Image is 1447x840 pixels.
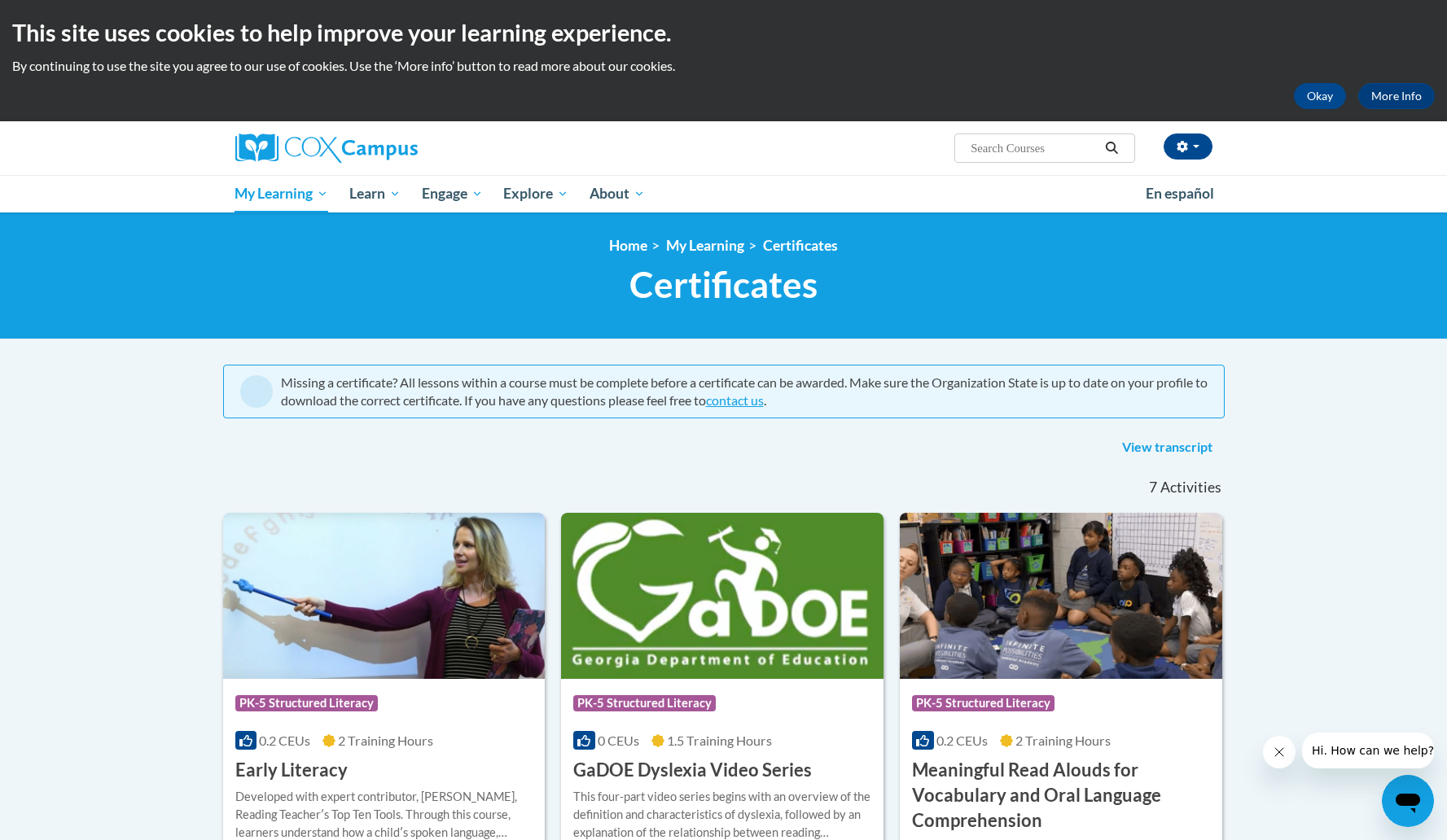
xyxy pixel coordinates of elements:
[609,237,647,254] a: Home
[1099,138,1124,158] button: Search
[561,513,884,679] img: Course Logo
[969,138,1099,158] input: Search Courses
[211,175,1237,212] div: Main menu
[579,175,656,212] a: About
[1110,435,1225,461] a: View transcript
[235,184,328,203] span: My Learning
[936,733,988,748] span: 0.2 CEUs
[281,374,1208,409] div: Missing a certificate? All lessons within a course must be complete before a certificate can be a...
[1146,185,1214,202] span: En español
[349,184,401,203] span: Learn
[1263,736,1296,768] iframe: Close message
[1164,133,1212,160] button: Account Settings
[573,758,812,783] h3: GaDOE Dyslexia Video Series
[235,695,378,711] span: PK-5 Structured Literacy
[338,733,433,748] span: 2 Training Hours
[666,237,744,254] a: My Learning
[900,513,1222,679] img: Course Logo
[12,57,1435,75] p: By continuing to use the site you agree to our use of cookies. Use the ‘More info’ button to read...
[573,695,716,711] span: PK-5 Structured Literacy
[590,184,645,203] span: About
[411,175,493,212] a: Engage
[1358,83,1435,109] a: More Info
[503,184,568,203] span: Explore
[225,175,340,212] a: My Learning
[1160,479,1221,497] span: Activities
[598,733,639,748] span: 0 CEUs
[1294,83,1346,109] button: Okay
[223,513,546,679] img: Course Logo
[259,733,310,748] span: 0.2 CEUs
[12,16,1435,49] h2: This site uses cookies to help improve your learning experience.
[763,237,838,254] a: Certificates
[1015,733,1111,748] span: 2 Training Hours
[1149,479,1157,497] span: 7
[339,175,411,212] a: Learn
[235,133,418,163] img: Cox Campus
[493,175,579,212] a: Explore
[1382,775,1434,827] iframe: Button to launch messaging window
[912,695,1055,711] span: PK-5 Structured Literacy
[1135,177,1225,211] a: En español
[706,392,764,408] a: contact us
[422,184,483,203] span: Engage
[235,758,348,783] h3: Early Literacy
[667,733,772,748] span: 1.5 Training Hours
[629,263,818,306] span: Certificates
[235,133,545,163] a: Cox Campus
[912,758,1210,833] h3: Meaningful Read Alouds for Vocabulary and Oral Language Comprehension
[1302,733,1434,768] iframe: Message from company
